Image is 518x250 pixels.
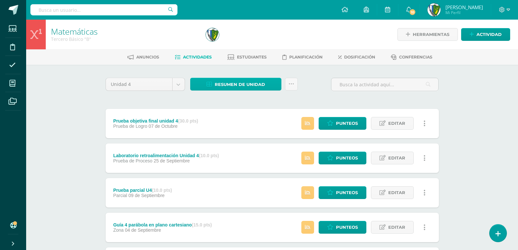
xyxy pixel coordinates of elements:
[461,28,510,41] a: Actividad
[154,158,190,163] span: 25 de Septiembre
[388,187,405,199] span: Editar
[178,118,198,124] strong: (30.0 pts)
[111,78,167,91] span: Unidad 4
[397,28,458,41] a: Herramientas
[113,124,147,129] span: Prueba de Logro
[445,10,483,15] span: Mi Perfil
[199,153,219,158] strong: (10.0 pts)
[399,55,432,59] span: Conferencias
[127,52,159,62] a: Anuncios
[125,227,161,233] span: 04 de Septiembre
[227,52,267,62] a: Estudiantes
[338,52,375,62] a: Dosificación
[206,28,219,41] img: 09cda7a8f8a612387b01df24d4d5f603.png
[344,55,375,59] span: Dosificación
[113,158,152,163] span: Prueba de Proceso
[215,78,265,91] span: Resumen de unidad
[289,55,323,59] span: Planificación
[30,4,177,15] input: Busca un usuario...
[106,78,185,91] a: Unidad 4
[319,221,366,234] a: Punteos
[388,221,405,233] span: Editar
[190,78,281,91] a: Resumen de unidad
[51,26,98,37] a: Matemáticas
[113,188,172,193] div: Prueba parcial U4
[391,52,432,62] a: Conferencias
[409,8,416,16] span: 10
[336,117,358,129] span: Punteos
[319,117,366,130] a: Punteos
[113,153,219,158] div: Laboratorio retroalimentación Unidad 4
[413,28,449,41] span: Herramientas
[331,78,438,91] input: Busca la actividad aquí...
[282,52,323,62] a: Planificación
[51,27,198,36] h1: Matemáticas
[192,222,212,227] strong: (15.0 pts)
[476,28,502,41] span: Actividad
[113,118,198,124] div: Prueba objetiva final unidad 4
[319,152,366,164] a: Punteos
[113,193,127,198] span: Parcial
[175,52,212,62] a: Actividades
[152,188,172,193] strong: (10.0 pts)
[388,152,405,164] span: Editar
[388,117,405,129] span: Editar
[427,3,441,16] img: 09cda7a8f8a612387b01df24d4d5f603.png
[336,221,358,233] span: Punteos
[149,124,178,129] span: 07 de Octubre
[51,36,198,42] div: Tercero Básico 'B'
[336,152,358,164] span: Punteos
[113,222,212,227] div: Guía 4 parábola en plano cartesiano
[237,55,267,59] span: Estudiantes
[319,186,366,199] a: Punteos
[136,55,159,59] span: Anuncios
[336,187,358,199] span: Punteos
[183,55,212,59] span: Actividades
[128,193,165,198] span: 09 de Septiembre
[445,4,483,10] span: [PERSON_NAME]
[113,227,124,233] span: Zona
